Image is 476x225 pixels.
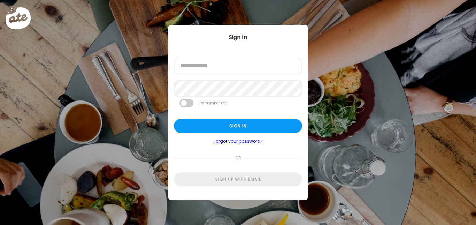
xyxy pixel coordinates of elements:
[168,33,308,42] div: Sign In
[174,119,302,133] div: Sign in
[199,99,228,107] label: Remember me
[174,172,302,186] div: Sign up with email
[232,151,244,165] span: or
[174,138,302,144] a: Forgot your password?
